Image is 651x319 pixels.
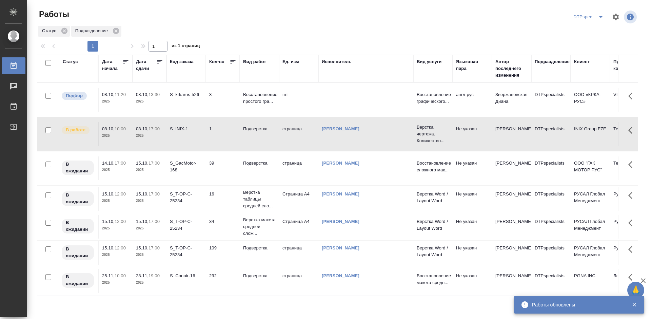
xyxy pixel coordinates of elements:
p: РУСАЛ Глобал Менеджмент [574,245,607,258]
button: Закрыть [627,302,641,308]
p: 2025 [102,279,129,286]
div: Исполнитель [322,58,352,65]
p: Верстка Word / Layout Word [417,218,449,232]
div: Статус [38,26,70,37]
p: 08.10, [102,92,115,97]
td: 16 [206,187,240,211]
div: S_T-OP-C-25234 [170,191,202,204]
p: INIX Group FZE [574,126,607,132]
div: Исполнитель назначен, приступать к работе пока рано [61,191,95,207]
div: Подразделение [535,58,570,65]
td: [PERSON_NAME] [492,122,531,146]
div: Статус [63,58,78,65]
p: 15.10, [136,219,149,224]
p: Верстка Word / Layout Word [417,245,449,258]
p: 2025 [102,198,129,204]
button: Здесь прячутся важные кнопки [624,187,640,204]
div: Исполнитель назначен, приступать к работе пока рано [61,218,95,234]
p: 2025 [102,251,129,258]
p: 15.10, [102,191,115,196]
td: страница [279,122,318,146]
p: 15.10, [136,161,149,166]
td: 109 [206,241,240,265]
div: Дата сдачи [136,58,156,72]
td: [PERSON_NAME] [492,269,531,293]
td: DTPspecialists [531,156,571,180]
a: [PERSON_NAME] [322,219,359,224]
p: Верстка макета средней слож... [243,217,276,237]
button: Здесь прячутся важные кнопки [624,122,640,138]
div: Работы обновлены [532,301,622,308]
p: Подверстка [243,245,276,251]
td: Не указан [453,215,492,239]
a: [PERSON_NAME] [322,191,359,196]
p: 2025 [136,132,163,139]
td: англ-рус [453,88,492,112]
td: 3 [206,88,240,112]
p: Подразделение [75,27,110,34]
a: [PERSON_NAME] [322,273,359,278]
td: Русал [610,241,649,265]
td: 39 [206,156,240,180]
p: Восстановление графического... [417,91,449,105]
p: 2025 [102,167,129,173]
p: 28.11, [136,273,149,278]
p: 12:00 [115,245,126,250]
td: Звержановская Диана [492,88,531,112]
p: 13:30 [149,92,160,97]
p: Восстановление макета средн... [417,273,449,286]
p: 2025 [136,225,163,232]
div: S_T-OP-C-25234 [170,218,202,232]
p: 12:00 [115,191,126,196]
a: [PERSON_NAME] [322,245,359,250]
td: страница [279,269,318,293]
td: 1 [206,122,240,146]
td: [PERSON_NAME] [492,241,531,265]
p: 19:00 [149,273,160,278]
div: S_GacMotor-168 [170,160,202,173]
p: 11:20 [115,92,126,97]
div: Можно подбирать исполнителей [61,91,95,100]
div: Клиент [574,58,590,65]
p: ООО «КРКА-РУС» [574,91,607,105]
p: РУСАЛ Глобал Менеджмент [574,218,607,232]
div: Дата начала [102,58,122,72]
p: В ожидании [66,219,90,233]
td: DTPspecialists [531,215,571,239]
div: Кол-во [209,58,224,65]
p: Статус [42,27,59,34]
div: Исполнитель выполняет работу [61,126,95,135]
td: Не указан [453,156,492,180]
p: 25.11, [102,273,115,278]
div: Исполнитель назначен, приступать к работе пока рано [61,160,95,176]
p: В ожидании [66,246,90,259]
td: страница [279,156,318,180]
a: [PERSON_NAME] [322,161,359,166]
td: Русал [610,187,649,211]
p: Подверстка [243,160,276,167]
span: Настроить таблицу [608,9,624,25]
td: Русал [610,215,649,239]
button: 🙏 [627,282,644,299]
p: Верстка чертежа. Количество... [417,124,449,144]
td: Не указан [453,269,492,293]
p: 2025 [136,279,163,286]
td: Страница А4 [279,187,318,211]
p: 2025 [102,225,129,232]
div: split button [572,12,608,22]
p: 15.10, [102,219,115,224]
button: Здесь прячутся важные кнопки [624,88,640,104]
p: 17:00 [149,191,160,196]
div: S_T-OP-C-25234 [170,245,202,258]
p: 2025 [136,167,163,173]
div: Код заказа [170,58,194,65]
button: Здесь прячутся важные кнопки [624,241,640,258]
p: 17:00 [149,245,160,250]
td: Не указан [453,241,492,265]
td: Не указан [453,122,492,146]
td: Не указан [453,187,492,211]
span: 🙏 [630,283,642,297]
div: S_Conair-16 [170,273,202,279]
p: PGNA INC [574,273,607,279]
p: Верстка Word / Layout Word [417,191,449,204]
